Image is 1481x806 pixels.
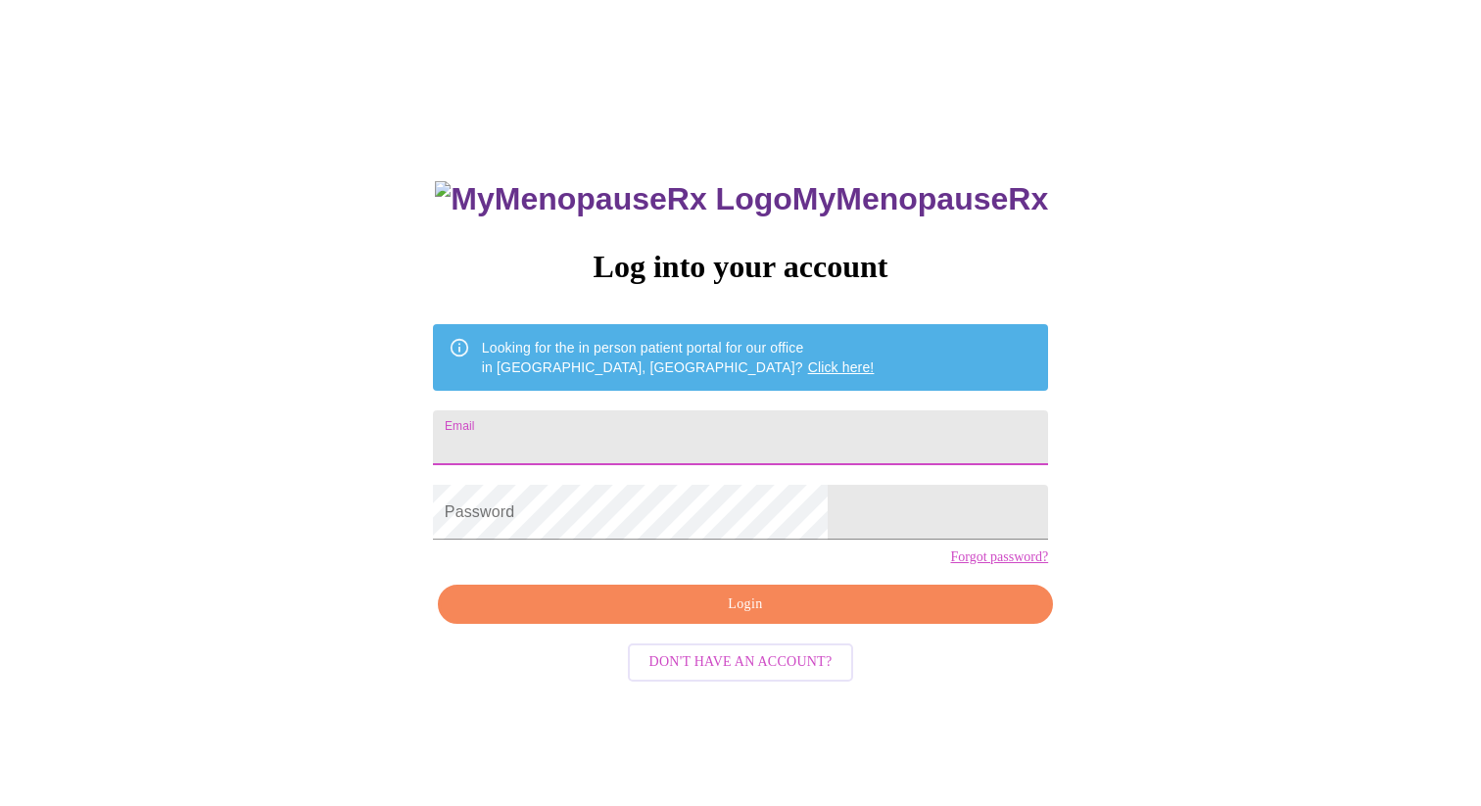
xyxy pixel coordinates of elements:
h3: MyMenopauseRx [435,181,1048,217]
a: Forgot password? [950,549,1048,565]
button: Don't have an account? [628,643,854,682]
button: Login [438,585,1053,625]
h3: Log into your account [433,249,1048,285]
a: Click here! [808,359,875,375]
span: Don't have an account? [649,650,833,675]
div: Looking for the in person patient portal for our office in [GEOGRAPHIC_DATA], [GEOGRAPHIC_DATA]? [482,330,875,385]
img: MyMenopauseRx Logo [435,181,791,217]
a: Don't have an account? [623,652,859,669]
span: Login [460,593,1030,617]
